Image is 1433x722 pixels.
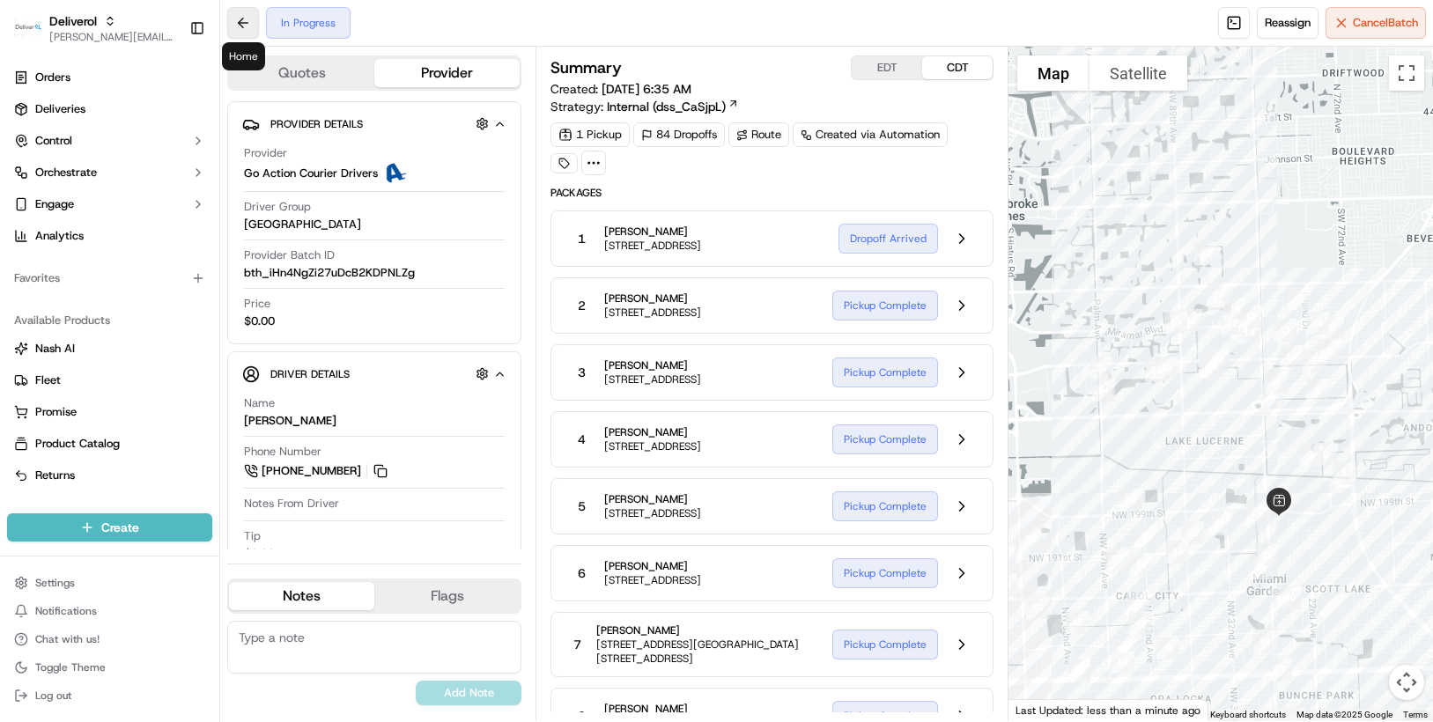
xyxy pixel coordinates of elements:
[1085,372,1122,409] div: 24
[156,273,239,287] span: 28 minutes ago
[35,133,72,149] span: Control
[242,359,506,388] button: Driver Details
[578,230,586,247] span: 1
[244,395,275,411] span: Name
[1239,494,1276,531] div: 84
[79,186,242,200] div: We're available if you need us!
[1313,587,1350,624] div: 79
[7,430,212,458] button: Product Catalog
[1013,698,1071,721] img: Google
[101,519,139,536] span: Create
[374,582,520,610] button: Flags
[18,70,321,99] p: Welcome 👋
[14,341,205,357] a: Nash AI
[1104,644,1141,681] div: 52
[1272,579,1309,616] div: 80
[35,394,135,411] span: Knowledge Base
[1353,15,1418,31] span: Cancel Batch
[79,168,289,186] div: Start new chat
[607,98,726,115] span: Internal (dss_CaSjpL)
[146,320,152,335] span: •
[1263,581,1300,618] div: 81
[222,42,265,70] div: Home
[1149,630,1186,667] div: 48
[1259,364,1296,401] div: 5
[1059,604,1096,641] div: 46
[1148,350,1185,387] div: 30
[18,168,49,200] img: 1736555255976-a54dd68f-1ca7-489b-9aae-adbdc363a1c4
[1293,436,1330,473] div: 3
[35,372,61,388] span: Fleet
[1326,454,1363,491] div: 1
[578,431,586,448] span: 4
[149,395,163,409] div: 💻
[7,599,212,623] button: Notifications
[7,95,212,123] a: Deliveries
[11,387,142,418] a: 📗Knowledge Base
[604,439,701,453] span: [STREET_ADDRESS]
[728,122,789,147] a: Route
[602,81,691,97] span: [DATE] 6:35 AM
[1248,536,1285,573] div: 83
[242,109,506,138] button: Provider Details
[18,256,46,284] img: Chris Sexton
[1199,341,1236,378] div: 29
[7,398,212,426] button: Promise
[1008,699,1208,721] div: Last Updated: less than a minute ago
[244,528,261,544] span: Tip
[1157,304,1194,341] div: 23
[1201,505,1238,542] div: 31
[37,168,69,200] img: 3776934990710_d1fed792ec724c72f789_72.jpg
[1019,589,1056,626] div: 45
[229,582,374,610] button: Notes
[374,59,520,87] button: Provider
[1098,541,1135,578] div: 37
[1246,623,1283,660] div: 78
[49,12,97,30] button: Deliverol
[1265,15,1311,31] span: Reassign
[49,30,175,44] button: [PERSON_NAME][EMAIL_ADDRESS][PERSON_NAME][DOMAIN_NAME]
[1104,631,1141,668] div: 51
[1017,55,1090,91] button: Show street map
[244,413,336,429] div: [PERSON_NAME]
[633,122,725,147] div: 84 Dropoffs
[270,117,363,131] span: Provider Details
[604,358,701,372] span: [PERSON_NAME]
[1403,710,1428,719] a: Terms (opens in new tab)
[604,239,701,253] span: [STREET_ADDRESS]
[7,306,212,335] div: Available Products
[7,190,212,218] button: Engage
[35,404,77,420] span: Promise
[1122,546,1159,583] div: 36
[1273,338,1310,375] div: 13
[18,304,46,332] img: Jeff Sasse
[35,165,97,180] span: Orchestrate
[607,98,739,115] a: Internal (dss_CaSjpL)
[273,225,321,247] button: See all
[244,313,275,329] span: $0.00
[1257,7,1319,39] button: Reassign
[7,335,212,363] button: Nash AI
[604,573,701,587] span: [STREET_ADDRESS]
[156,320,199,335] span: 7:06 AM
[793,122,948,147] a: Created via Automation
[604,506,701,520] span: [STREET_ADDRESS]
[35,228,84,244] span: Analytics
[1311,332,1348,369] div: 8
[244,461,390,481] a: [PHONE_NUMBER]
[550,60,622,76] h3: Summary
[14,436,205,452] a: Product Catalog
[1214,305,1251,342] div: 17
[18,395,32,409] div: 📗
[7,683,212,708] button: Log out
[550,98,739,115] div: Strategy:
[244,145,287,161] span: Provider
[299,173,321,195] button: Start new chat
[14,404,205,420] a: Promise
[573,636,581,653] span: 7
[35,660,106,674] span: Toggle Theme
[1299,372,1336,409] div: 6
[7,127,212,155] button: Control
